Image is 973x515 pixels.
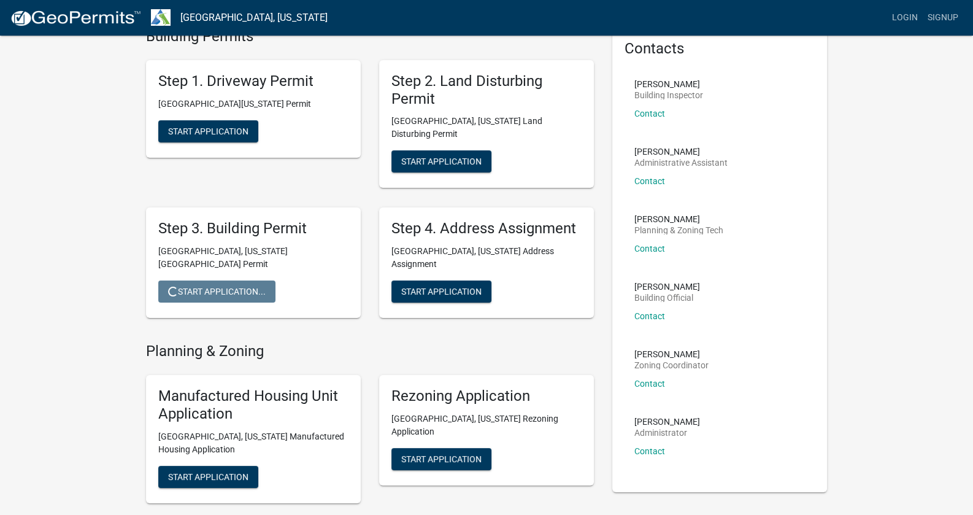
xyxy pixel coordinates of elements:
[634,80,703,88] p: [PERSON_NAME]
[391,448,491,470] button: Start Application
[634,158,728,167] p: Administrative Assistant
[401,287,482,296] span: Start Application
[634,417,700,426] p: [PERSON_NAME]
[146,28,594,45] h4: Building Permits
[158,220,348,238] h5: Step 3. Building Permit
[634,215,723,223] p: [PERSON_NAME]
[634,176,665,186] a: Contact
[391,115,582,141] p: [GEOGRAPHIC_DATA], [US_STATE] Land Disturbing Permit
[391,220,582,238] h5: Step 4. Address Assignment
[151,9,171,26] img: Troup County, Georgia
[634,244,665,254] a: Contact
[158,281,275,303] button: Start Application...
[168,126,248,136] span: Start Application
[634,91,703,99] p: Building Inspector
[391,387,582,405] h5: Rezoning Application
[634,109,665,118] a: Contact
[391,245,582,271] p: [GEOGRAPHIC_DATA], [US_STATE] Address Assignment
[634,147,728,156] p: [PERSON_NAME]
[634,293,700,302] p: Building Official
[625,40,815,58] h5: Contacts
[158,245,348,271] p: [GEOGRAPHIC_DATA], [US_STATE][GEOGRAPHIC_DATA] Permit
[158,466,258,488] button: Start Application
[634,379,665,389] a: Contact
[168,471,248,481] span: Start Application
[634,428,700,437] p: Administrator
[158,72,348,90] h5: Step 1. Driveway Permit
[634,226,723,234] p: Planning & Zoning Tech
[401,157,482,166] span: Start Application
[634,361,709,370] p: Zoning Coordinator
[634,446,665,456] a: Contact
[158,430,348,456] p: [GEOGRAPHIC_DATA], [US_STATE] Manufactured Housing Application
[923,6,963,29] a: Signup
[401,454,482,463] span: Start Application
[391,412,582,438] p: [GEOGRAPHIC_DATA], [US_STATE] Rezoning Application
[634,282,700,291] p: [PERSON_NAME]
[180,7,328,28] a: [GEOGRAPHIC_DATA], [US_STATE]
[146,343,594,360] h4: Planning & Zoning
[634,350,709,358] p: [PERSON_NAME]
[391,150,491,172] button: Start Application
[158,120,258,142] button: Start Application
[634,311,665,321] a: Contact
[391,72,582,108] h5: Step 2. Land Disturbing Permit
[158,387,348,423] h5: Manufactured Housing Unit Application
[391,281,491,303] button: Start Application
[158,98,348,110] p: [GEOGRAPHIC_DATA][US_STATE] Permit
[887,6,923,29] a: Login
[168,287,266,296] span: Start Application...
